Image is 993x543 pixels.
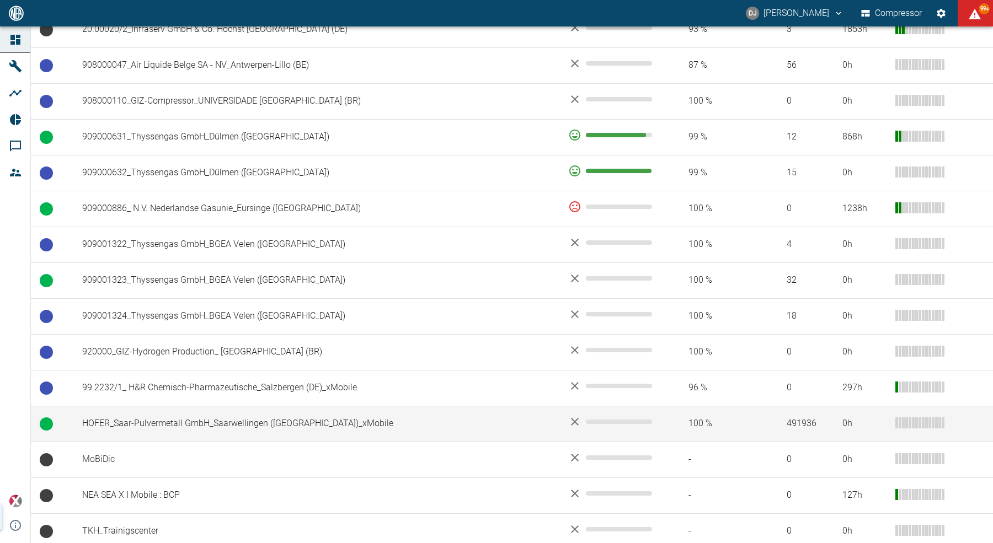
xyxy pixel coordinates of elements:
button: david.jasper@nea-x.de [744,3,845,23]
div: No data [568,415,653,428]
td: HOFER_Saar-Pulvermetall GmbH_Saarwellingen ([GEOGRAPHIC_DATA])_xMobile [73,406,559,442]
td: 920000_GIZ-Hydrogen Production_ [GEOGRAPHIC_DATA] (BR) [73,334,559,370]
span: 99 % [671,131,751,143]
span: Betriebsbereit [40,59,53,72]
div: 0 h [842,346,887,358]
span: 0 [769,381,825,394]
td: 909000631_Thyssengas GmbH_Dülmen ([GEOGRAPHIC_DATA]) [73,119,559,155]
span: Betrieb [40,131,53,144]
div: 0 h [842,238,887,251]
span: 12 [769,131,825,143]
div: No data [568,236,653,249]
span: 4 [769,238,825,251]
td: 909001322_Thyssengas GmbH_BGEA Velen ([GEOGRAPHIC_DATA]) [73,227,559,262]
div: 868 h [842,131,887,143]
span: 0 [769,95,825,107]
div: 1238 h [842,202,887,215]
button: Compressor [859,3,925,23]
span: 15 [769,166,825,179]
td: 908000110_GIZ-Compressor_UNIVERSIDADE [GEOGRAPHIC_DATA] (BR) [73,83,559,119]
div: 0 % [568,200,653,213]
span: 100 % [671,238,751,251]
div: DJ [746,7,759,20]
span: 100 % [671,95,751,107]
div: 0 h [842,310,887,322]
span: 100 % [671,417,751,430]
span: Keine Daten [40,453,53,466]
div: No data [568,272,653,285]
span: - [671,453,751,466]
div: No data [568,57,653,70]
span: Betrieb [40,274,53,287]
div: 91 % [568,128,653,142]
div: No data [568,451,653,464]
span: - [671,489,751,502]
span: - [671,525,751,537]
td: 20.00020/2_Infraserv GmbH & Co. Höchst [GEOGRAPHIC_DATA] (DE) [73,12,559,47]
span: 100 % [671,346,751,358]
td: 909000886_ N.V. Nederlandse Gasunie_Eursinge ([GEOGRAPHIC_DATA]) [73,191,559,227]
td: 909001324_Thyssengas GmbH_BGEA Velen ([GEOGRAPHIC_DATA]) [73,298,559,334]
div: 0 h [842,95,887,107]
div: No data [568,93,653,106]
div: No data [568,308,653,321]
span: Keine Daten [40,525,53,538]
span: Betriebsbereit [40,238,53,251]
span: Betriebsbereit [40,310,53,323]
span: 3 [769,23,825,36]
span: Betriebsbereit [40,166,53,180]
div: No data [568,21,653,34]
span: 87 % [671,59,751,72]
td: MoBiDic [73,442,559,477]
div: 0 h [842,453,887,466]
div: 0 h [842,525,887,537]
div: No data [568,487,653,500]
td: 99.2232/1_ H&R Chemisch-Pharmazeutische_Salzbergen (DE)_xMobile [73,370,559,406]
span: 100 % [671,310,751,322]
span: 56 [769,59,825,72]
span: Betrieb [40,202,53,216]
div: 99 % [568,164,653,178]
span: Betriebsbereit [40,95,53,108]
span: 99 % [671,166,751,179]
div: 0 h [842,417,887,430]
img: logo [8,6,25,20]
span: 0 [769,202,825,215]
span: Keine Daten [40,23,53,36]
div: 0 h [842,166,887,179]
div: 0 h [842,59,887,72]
span: 491936 [769,417,825,430]
span: 32 [769,274,825,287]
span: 100 % [671,202,751,215]
td: 908000047_Air Liquide Belge SA - NV_Antwerpen-Lillo (BE) [73,47,559,83]
div: 297 h [842,381,887,394]
span: 96 % [671,381,751,394]
span: 18 [769,310,825,322]
span: 0 [769,346,825,358]
span: 100 % [671,274,751,287]
img: Xplore Logo [9,494,22,508]
td: 909000632_Thyssengas GmbH_Dülmen ([GEOGRAPHIC_DATA]) [73,155,559,191]
span: Betriebsbereit [40,381,53,395]
span: Keine Daten [40,489,53,502]
div: No data [568,343,653,357]
div: 0 h [842,274,887,287]
span: Betriebsbereit [40,346,53,359]
span: 0 [769,525,825,537]
div: No data [568,379,653,393]
td: NEA SEA X I Mobile : BCP [73,477,559,513]
div: 1853 h [842,23,887,36]
span: 0 [769,489,825,502]
button: Einstellungen [931,3,951,23]
div: No data [568,523,653,536]
td: 909001323_Thyssengas GmbH_BGEA Velen ([GEOGRAPHIC_DATA]) [73,262,559,298]
span: 0 [769,453,825,466]
span: Betrieb [40,417,53,431]
div: 127 h [842,489,887,502]
span: 93 % [671,23,751,36]
span: 99+ [979,3,990,14]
